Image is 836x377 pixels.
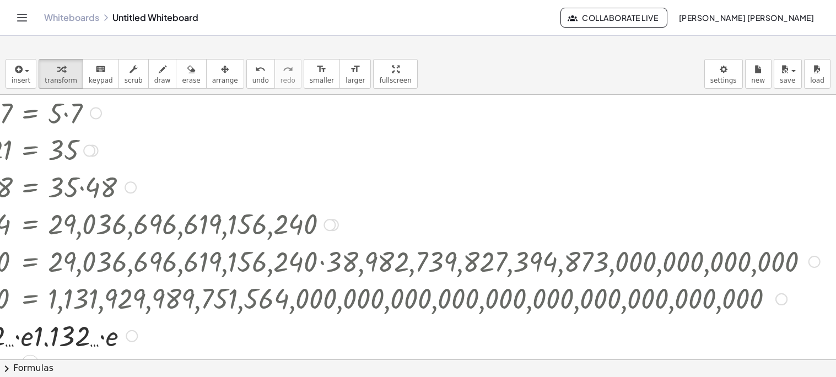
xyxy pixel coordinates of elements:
button: arrange [206,59,244,89]
span: erase [182,77,200,84]
button: scrub [118,59,149,89]
span: load [810,77,824,84]
i: keyboard [95,63,106,76]
div: Edit math [21,355,39,373]
span: settings [710,77,737,84]
span: smaller [310,77,334,84]
button: settings [704,59,743,89]
i: format_size [350,63,360,76]
button: new [745,59,772,89]
button: Collaborate Live [560,8,667,28]
i: undo [255,63,266,76]
span: [PERSON_NAME] [PERSON_NAME] [678,13,814,23]
span: larger [346,77,365,84]
button: [PERSON_NAME] [PERSON_NAME] [670,8,823,28]
button: insert [6,59,36,89]
button: transform [39,59,83,89]
span: insert [12,77,30,84]
button: redoredo [274,59,301,89]
button: erase [176,59,206,89]
span: scrub [125,77,143,84]
span: Collaborate Live [570,13,658,23]
button: undoundo [246,59,275,89]
button: draw [148,59,177,89]
span: save [780,77,795,84]
button: format_sizesmaller [304,59,340,89]
button: Toggle navigation [13,9,31,26]
button: format_sizelarger [339,59,371,89]
span: redo [281,77,295,84]
span: transform [45,77,77,84]
span: undo [252,77,269,84]
i: redo [283,63,293,76]
span: arrange [212,77,238,84]
span: fullscreen [379,77,411,84]
span: new [751,77,765,84]
span: draw [154,77,171,84]
a: Whiteboards [44,12,99,23]
button: save [774,59,802,89]
button: keyboardkeypad [83,59,119,89]
i: format_size [316,63,327,76]
span: keypad [89,77,113,84]
button: fullscreen [373,59,417,89]
button: load [804,59,830,89]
